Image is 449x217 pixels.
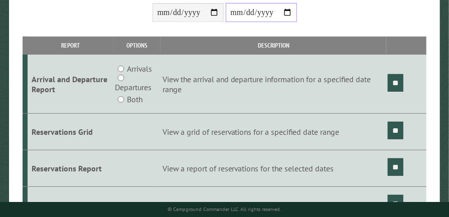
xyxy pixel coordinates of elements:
td: View the arrival and departure information for a specified date range [161,55,386,114]
td: Reservations Grid [28,114,113,150]
td: View a grid of reservations for a specified date range [161,114,386,150]
td: View a report of reservations for the selected dates [161,150,386,186]
label: Departures [115,81,152,93]
label: Arrivals [127,63,152,75]
th: Description [161,37,386,54]
th: Report [28,37,113,54]
small: © Campground Commander LLC. All rights reserved. [168,206,281,212]
td: Reservations Report [28,150,113,186]
label: Both [127,93,142,105]
th: Options [113,37,161,54]
td: Arrival and Departure Report [28,55,113,114]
